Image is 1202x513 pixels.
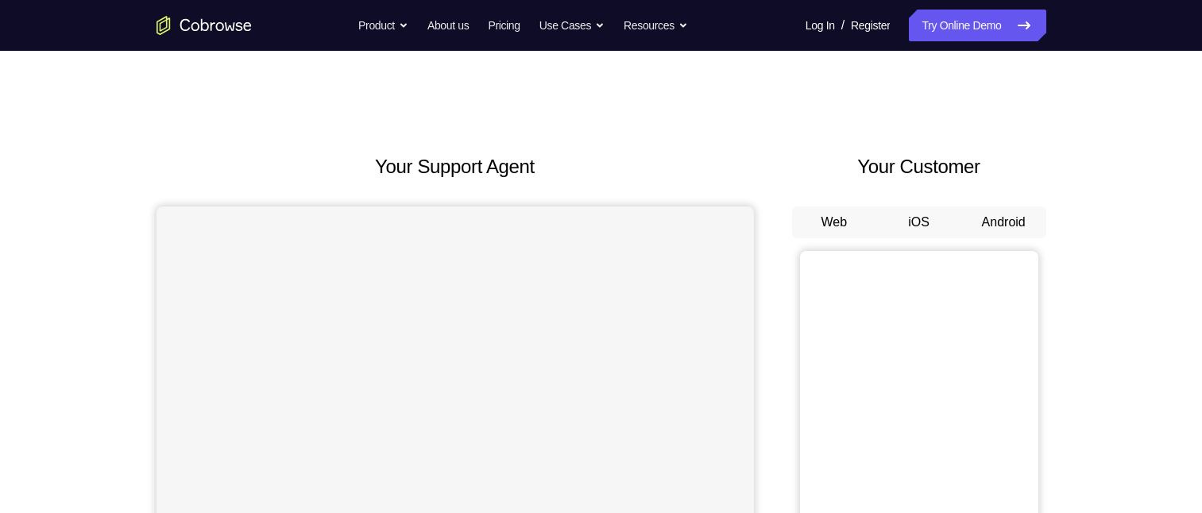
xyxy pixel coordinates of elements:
[488,10,520,41] a: Pricing
[358,10,408,41] button: Product
[806,10,835,41] a: Log In
[876,206,961,238] button: iOS
[851,10,890,41] a: Register
[792,206,877,238] button: Web
[841,16,844,35] span: /
[427,10,469,41] a: About us
[909,10,1045,41] a: Try Online Demo
[961,206,1046,238] button: Android
[157,152,754,181] h2: Your Support Agent
[157,16,252,35] a: Go to the home page
[792,152,1046,181] h2: Your Customer
[624,10,688,41] button: Resources
[539,10,605,41] button: Use Cases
